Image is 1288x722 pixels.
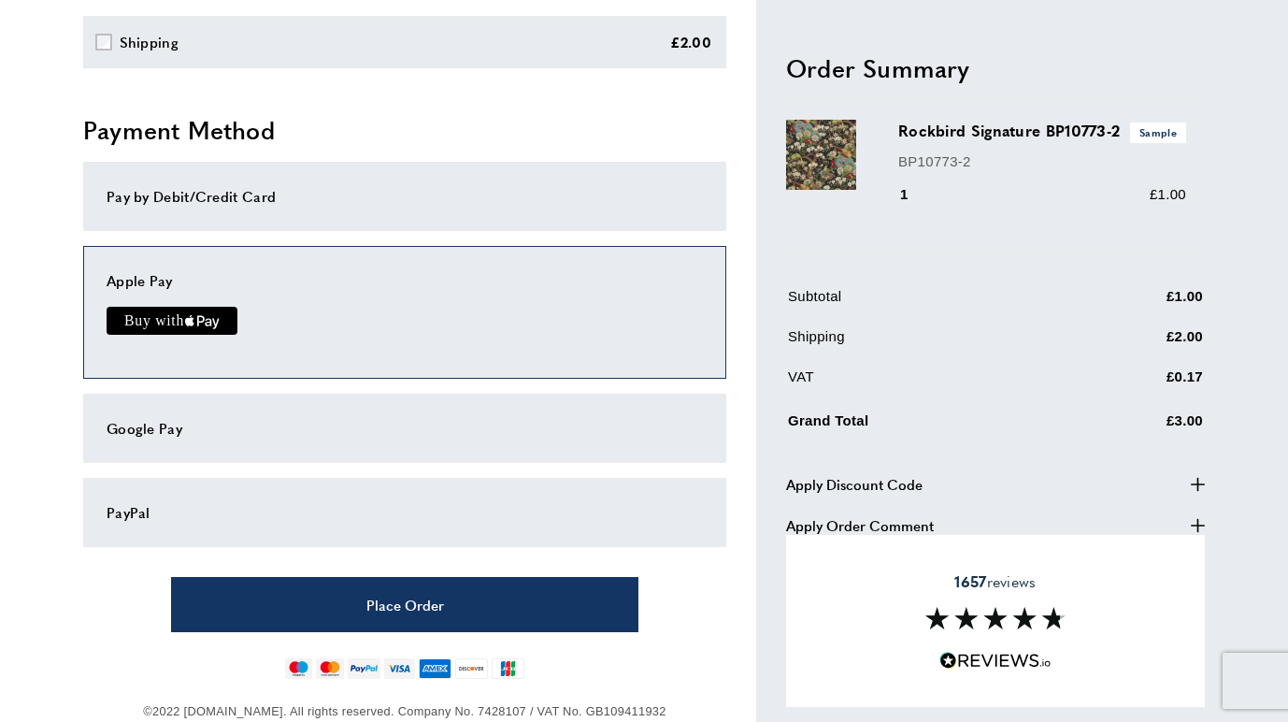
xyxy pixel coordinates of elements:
[954,572,1036,591] span: reviews
[670,31,712,53] div: £2.00
[83,113,726,147] h2: Payment Method
[316,658,343,679] img: mastercard
[1074,366,1203,402] td: £0.17
[107,417,703,440] div: Google Pay
[143,704,665,718] span: ©2022 [DOMAIN_NAME]. All rights reserved. Company No. 7428107 / VAT No. GB109411932
[788,406,1072,446] td: Grand Total
[786,120,856,190] img: Rockbird Signature BP10773-2
[898,120,1186,142] h3: Rockbird Signature BP10773-2
[171,577,638,632] button: Place Order
[107,269,703,292] div: Apple Pay
[1130,123,1186,142] span: Sample
[1074,285,1203,322] td: £1.00
[788,366,1072,402] td: VAT
[898,150,1186,172] p: BP10773-2
[1074,325,1203,362] td: £2.00
[939,652,1052,670] img: Reviews.io 5 stars
[285,658,312,679] img: maestro
[1074,406,1203,446] td: £3.00
[348,658,380,679] img: paypal
[455,658,488,679] img: discover
[107,185,703,208] div: Pay by Debit/Credit Card
[120,31,179,53] div: Shipping
[419,658,451,679] img: american-express
[925,607,1066,629] img: Reviews section
[788,285,1072,322] td: Subtotal
[384,658,415,679] img: visa
[786,513,934,536] span: Apply Order Comment
[786,472,923,495] span: Apply Discount Code
[1150,186,1186,202] span: £1.00
[954,570,986,592] strong: 1657
[788,325,1072,362] td: Shipping
[492,658,524,679] img: jcb
[898,183,935,206] div: 1
[786,51,1205,84] h2: Order Summary
[107,501,703,524] div: PayPal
